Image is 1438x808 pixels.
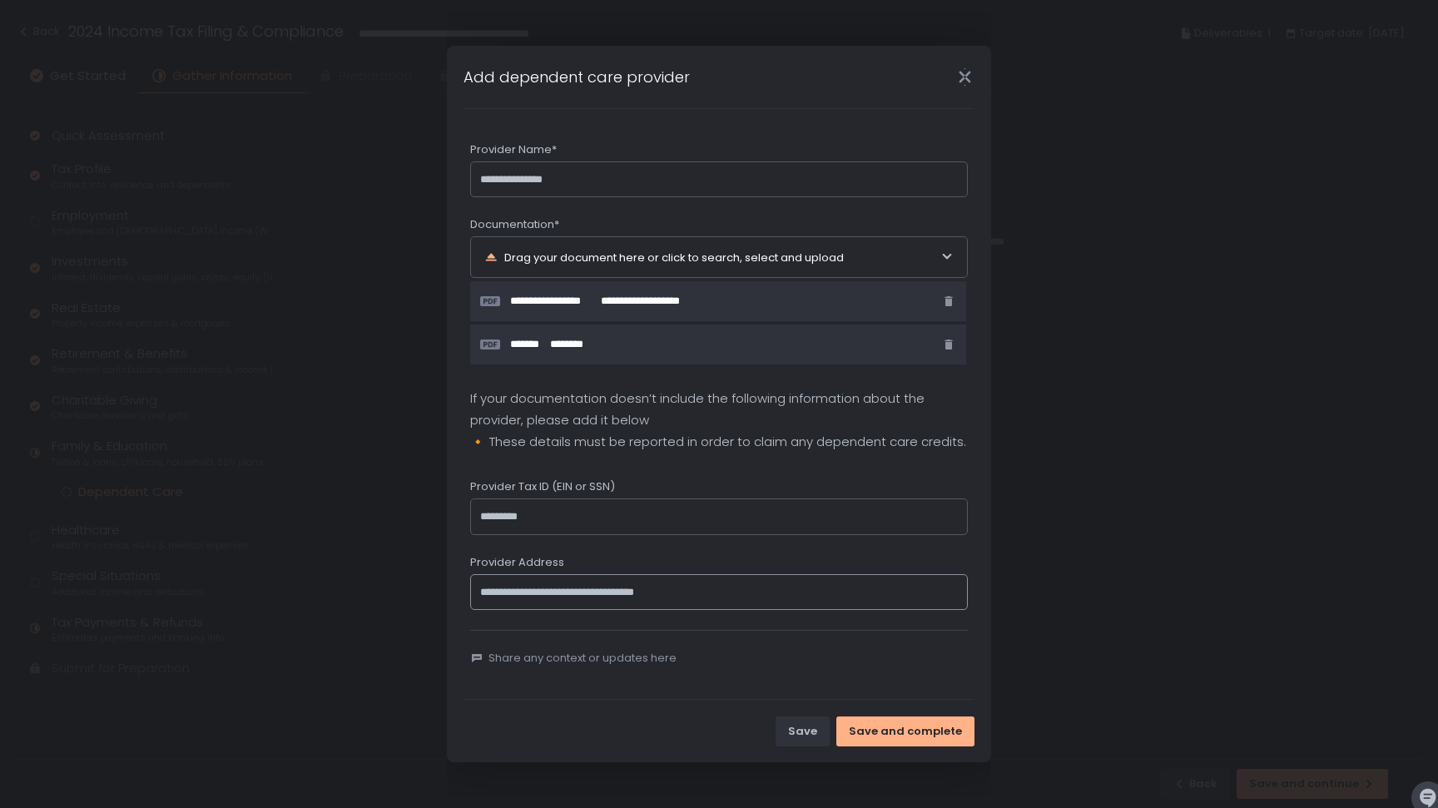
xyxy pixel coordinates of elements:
span: Documentation* [470,217,559,232]
span: Provider Tax ID (EIN or SSN) [470,479,615,494]
div: Save and complete [849,724,962,739]
button: Save [776,716,830,746]
span: Provider Name* [470,142,557,157]
h1: Add dependent care provider [464,66,690,88]
div: Save [788,724,817,739]
div: Close [938,67,991,87]
p: If your documentation doesn’t include the following information about the provider, please add it... [470,388,968,453]
button: Save and complete [836,716,974,746]
span: Share any context or updates here [488,651,677,666]
span: Provider Address [470,555,564,570]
